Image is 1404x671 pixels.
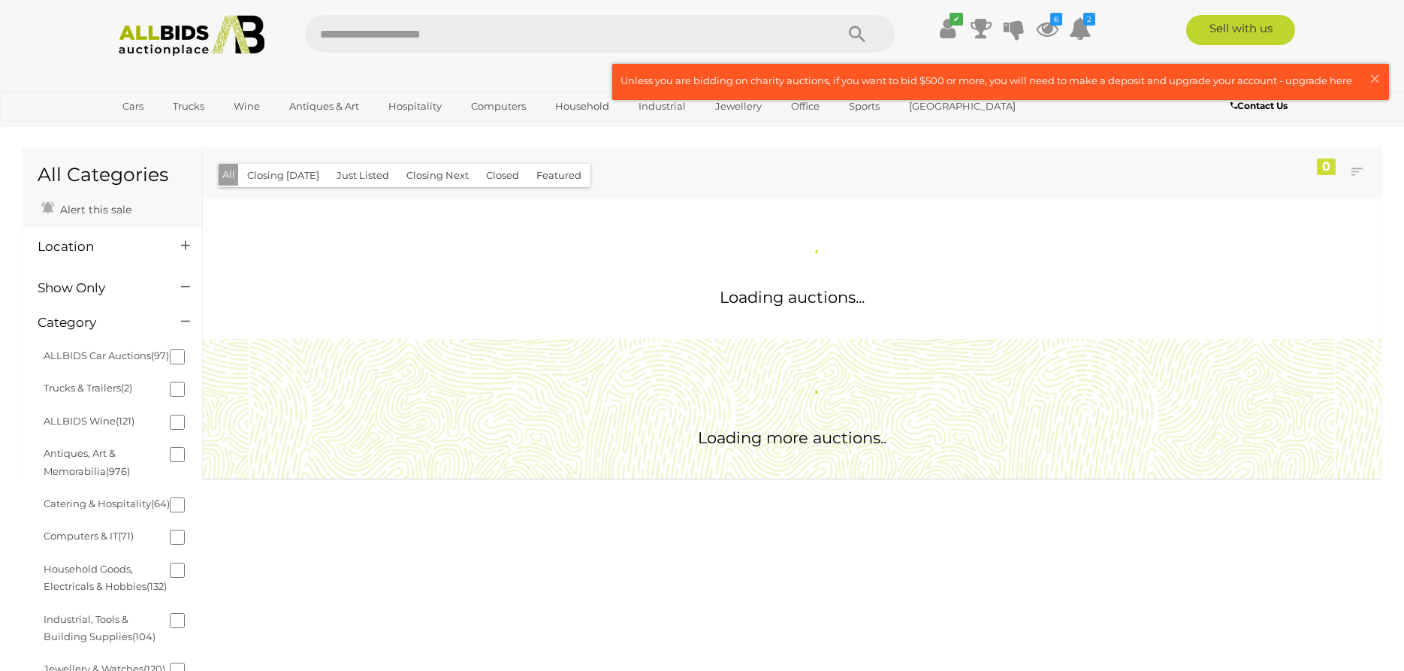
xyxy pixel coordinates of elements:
button: Closed [477,164,528,187]
a: Household [545,94,619,119]
img: Allbids.com.au [110,15,273,56]
b: Contact Us [1230,100,1288,111]
a: Sports [839,94,889,119]
h1: All Categories [38,165,187,186]
h4: Location [38,240,159,254]
span: (104) [132,630,155,642]
a: Industrial [629,94,696,119]
a: Cars [113,94,153,119]
a: Antiques, Art & Memorabilia(976) [44,447,130,476]
button: Featured [527,164,590,187]
a: 6 [1036,15,1058,42]
div: 0 [1317,159,1336,175]
span: Loading more auctions.. [698,428,886,447]
h4: Category [38,316,159,330]
a: Computers [461,94,536,119]
a: Trucks [163,94,214,119]
a: Computers & IT(71) [44,530,134,542]
h4: Show Only [38,281,159,295]
button: Search [820,15,895,53]
a: Trucks & Trailers(2) [44,382,132,394]
span: (132) [146,580,167,592]
a: Sell with us [1186,15,1295,45]
span: (64) [151,497,170,509]
a: Jewellery [705,94,771,119]
a: Catering & Hospitality(64) [44,497,170,509]
button: Closing [DATE] [238,164,328,187]
span: × [1368,64,1381,93]
a: Hospitality [379,94,451,119]
span: Loading auctions... [720,288,865,307]
a: Household Goods, Electricals & Hobbies(132) [44,563,167,592]
a: [GEOGRAPHIC_DATA] [899,94,1025,119]
button: Just Listed [328,164,398,187]
a: Office [781,94,829,119]
span: (976) [106,465,130,477]
span: (121) [116,415,134,427]
a: Antiques & Art [279,94,369,119]
a: ✔ [937,15,959,42]
span: (71) [118,530,134,542]
a: Contact Us [1230,98,1291,114]
i: 6 [1050,13,1062,26]
a: ALLBIDS Car Auctions(97) [44,349,169,361]
a: Wine [224,94,270,119]
a: 2 [1069,15,1091,42]
span: (97) [151,349,169,361]
i: 2 [1083,13,1095,26]
a: Industrial, Tools & Building Supplies(104) [44,613,155,642]
a: ALLBIDS Wine(121) [44,415,134,427]
i: ✔ [950,13,963,26]
a: Alert this sale [38,197,135,219]
button: All [219,164,239,186]
button: Closing Next [397,164,478,187]
span: (2) [121,382,132,394]
span: Alert this sale [56,203,131,216]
